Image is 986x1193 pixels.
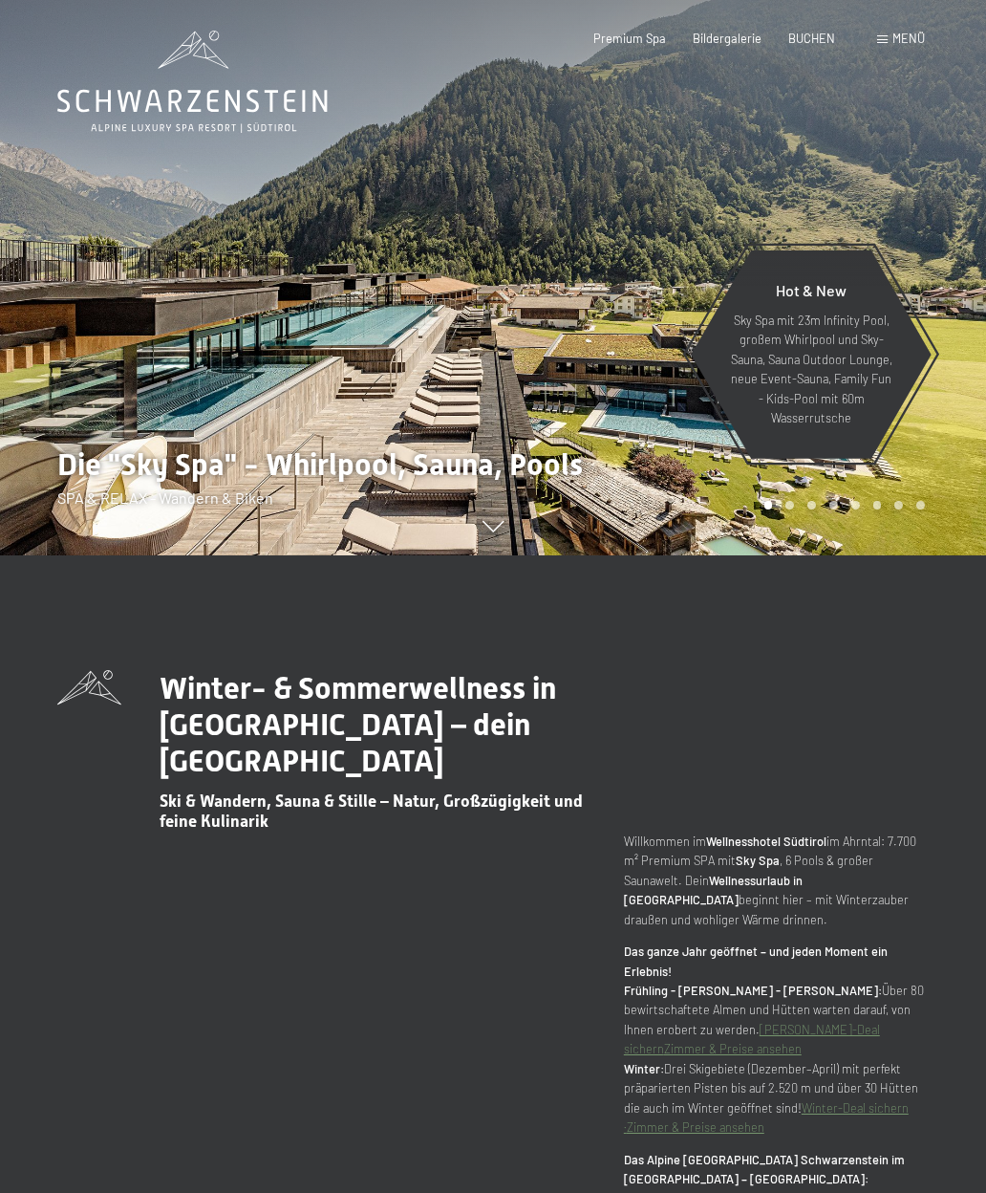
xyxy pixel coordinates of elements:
[764,501,773,510] div: Carousel Page 1 (Current Slide)
[160,670,556,780] span: Winter- & Sommerwellness in [GEOGRAPHIC_DATA] – dein [GEOGRAPHIC_DATA]
[807,501,816,510] div: Carousel Page 3
[758,501,925,510] div: Carousel Pagination
[664,1041,802,1056] a: Zimmer & Preise ansehen
[851,501,860,510] div: Carousel Page 5
[728,311,894,428] p: Sky Spa mit 23m Infinity Pool, großem Whirlpool und Sky-Sauna, Sauna Outdoor Lounge, neue Event-S...
[627,1119,764,1135] a: Zimmer & Preise ansehen
[160,792,583,831] span: Ski & Wandern, Sauna & Stille – Natur, Großzügigkeit und feine Kulinarik
[624,832,929,929] p: Willkommen im im Ahrntal: 7.700 m² Premium SPA mit , 6 Pools & großer Saunawelt. Dein beginnt hie...
[693,31,761,46] a: Bildergalerie
[706,834,826,849] strong: Wellnesshotel Südtirol
[788,31,835,46] a: BUCHEN
[736,853,780,868] strong: Sky Spa
[624,942,929,1138] p: Über 80 bewirtschaftete Almen und Hütten warten darauf, von Ihnen erobert zu werden. Drei Skigebi...
[873,501,882,510] div: Carousel Page 6
[829,501,838,510] div: Carousel Page 4
[776,281,847,299] span: Hot & New
[916,501,925,510] div: Carousel Page 8
[593,31,666,46] a: Premium Spa
[894,501,903,510] div: Carousel Page 7
[785,501,794,510] div: Carousel Page 2
[624,1152,905,1186] strong: Das Alpine [GEOGRAPHIC_DATA] Schwarzenstein im [GEOGRAPHIC_DATA] – [GEOGRAPHIC_DATA]:
[624,983,882,998] strong: Frühling - [PERSON_NAME] - [PERSON_NAME]:
[624,873,803,907] strong: Wellnessurlaub in [GEOGRAPHIC_DATA]
[892,31,925,46] span: Menü
[624,1061,664,1076] strong: Winter:
[624,944,888,978] strong: Das ganze Jahr geöffnet – und jeden Moment ein Erlebnis!
[690,249,932,460] a: Hot & New Sky Spa mit 23m Infinity Pool, großem Whirlpool und Sky-Sauna, Sauna Outdoor Lounge, ne...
